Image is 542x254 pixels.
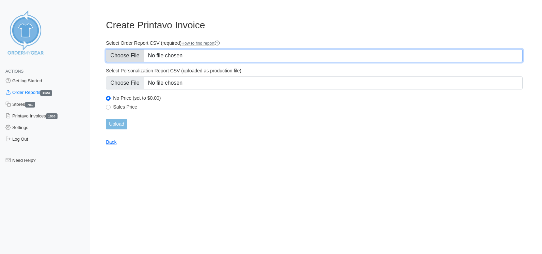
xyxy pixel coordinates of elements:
span: Actions [5,69,23,74]
input: Upload [106,119,127,129]
span: 781 [25,102,35,108]
a: How to find report [181,41,220,46]
a: Back [106,139,116,145]
label: Select Personalization Report CSV (uploaded as production file) [106,68,523,74]
label: No Price (set to $0.00) [113,95,523,101]
label: Select Order Report CSV (required) [106,40,523,46]
label: Sales Price [113,104,523,110]
h3: Create Printavo Invoice [106,19,523,31]
span: 1523 [40,90,52,96]
span: 1503 [46,113,58,119]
